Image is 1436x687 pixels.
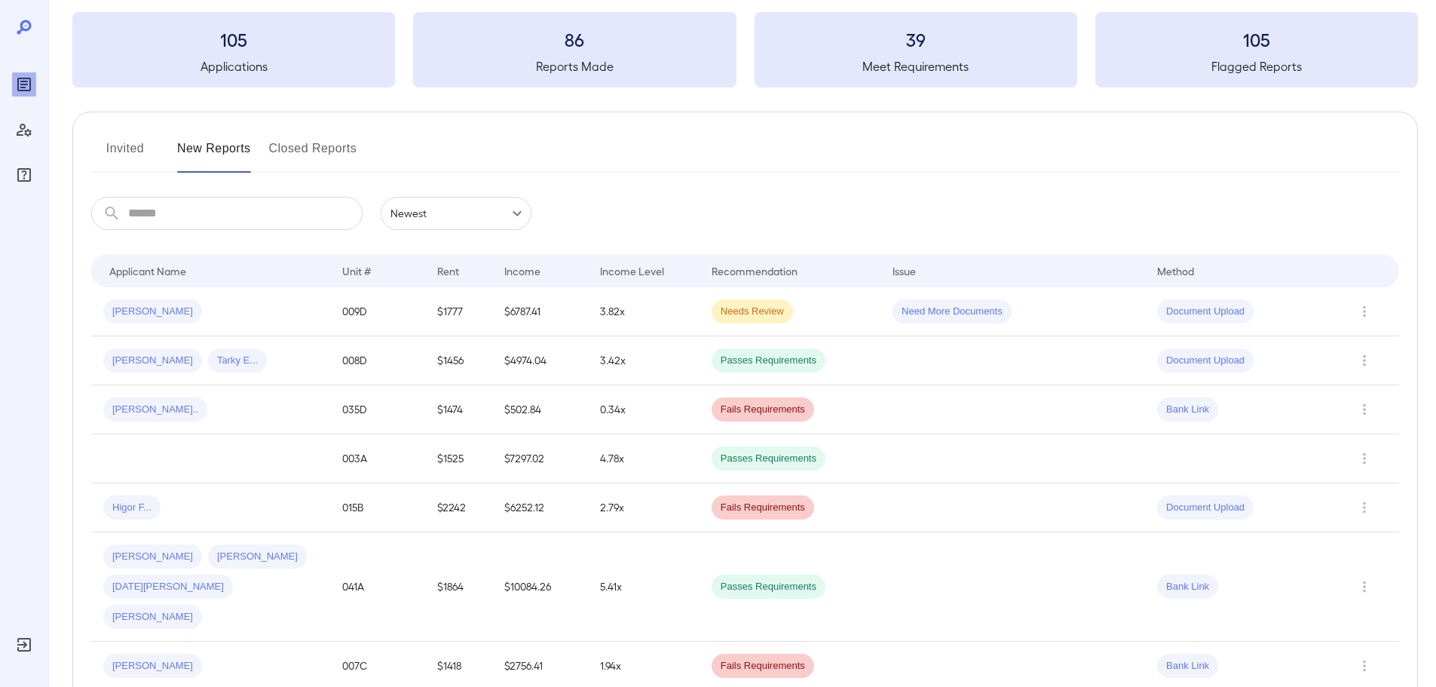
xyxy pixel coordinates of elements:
[425,532,492,642] td: $1864
[330,336,426,385] td: 008D
[103,501,161,515] span: Higor F...
[712,580,825,594] span: Passes Requirements
[72,57,395,75] h5: Applications
[342,262,371,280] div: Unit #
[1352,299,1376,324] button: Row Actions
[1157,354,1254,368] span: Document Upload
[425,483,492,532] td: $2242
[712,354,825,368] span: Passes Requirements
[712,305,793,319] span: Needs Review
[893,305,1012,319] span: Need More Documents
[425,336,492,385] td: $1456
[1352,495,1376,520] button: Row Actions
[103,305,202,319] span: [PERSON_NAME]
[588,483,700,532] td: 2.79x
[1352,575,1376,599] button: Row Actions
[330,385,426,434] td: 035D
[330,532,426,642] td: 041A
[425,287,492,336] td: $1777
[1157,403,1218,417] span: Bank Link
[72,27,395,51] h3: 105
[1157,659,1218,673] span: Bank Link
[492,385,588,434] td: $502.84
[755,27,1077,51] h3: 39
[504,262,540,280] div: Income
[492,287,588,336] td: $6787.41
[588,336,700,385] td: 3.42x
[330,287,426,336] td: 009D
[437,262,461,280] div: Rent
[103,550,202,564] span: [PERSON_NAME]
[330,434,426,483] td: 003A
[103,659,202,673] span: [PERSON_NAME]
[425,434,492,483] td: $1525
[208,354,267,368] span: Tarky E...
[103,403,207,417] span: [PERSON_NAME]..
[208,550,307,564] span: [PERSON_NAME]
[588,532,700,642] td: 5.41x
[1157,262,1194,280] div: Method
[492,336,588,385] td: $4974.04
[1352,397,1376,422] button: Row Actions
[492,532,588,642] td: $10084.26
[893,262,917,280] div: Issue
[72,12,1418,87] summary: 105Applications86Reports Made39Meet Requirements105Flagged Reports
[381,197,531,230] div: Newest
[103,354,202,368] span: [PERSON_NAME]
[1352,654,1376,678] button: Row Actions
[1157,580,1218,594] span: Bank Link
[755,57,1077,75] h5: Meet Requirements
[712,403,814,417] span: Fails Requirements
[1352,348,1376,373] button: Row Actions
[12,633,36,657] div: Log Out
[588,434,700,483] td: 4.78x
[109,262,186,280] div: Applicant Name
[712,501,814,515] span: Fails Requirements
[177,136,251,173] button: New Reports
[600,262,664,280] div: Income Level
[1157,305,1254,319] span: Document Upload
[588,385,700,434] td: 0.34x
[712,262,798,280] div: Recommendation
[492,483,588,532] td: $6252.12
[1352,446,1376,471] button: Row Actions
[413,27,736,51] h3: 86
[12,163,36,187] div: FAQ
[12,118,36,142] div: Manage Users
[712,452,825,466] span: Passes Requirements
[330,483,426,532] td: 015B
[103,610,202,624] span: [PERSON_NAME]
[413,57,736,75] h5: Reports Made
[712,659,814,673] span: Fails Requirements
[1157,501,1254,515] span: Document Upload
[12,72,36,97] div: Reports
[588,287,700,336] td: 3.82x
[1095,27,1418,51] h3: 105
[91,136,159,173] button: Invited
[269,136,357,173] button: Closed Reports
[1095,57,1418,75] h5: Flagged Reports
[103,580,233,594] span: [DATE][PERSON_NAME]
[492,434,588,483] td: $7297.02
[425,385,492,434] td: $1474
